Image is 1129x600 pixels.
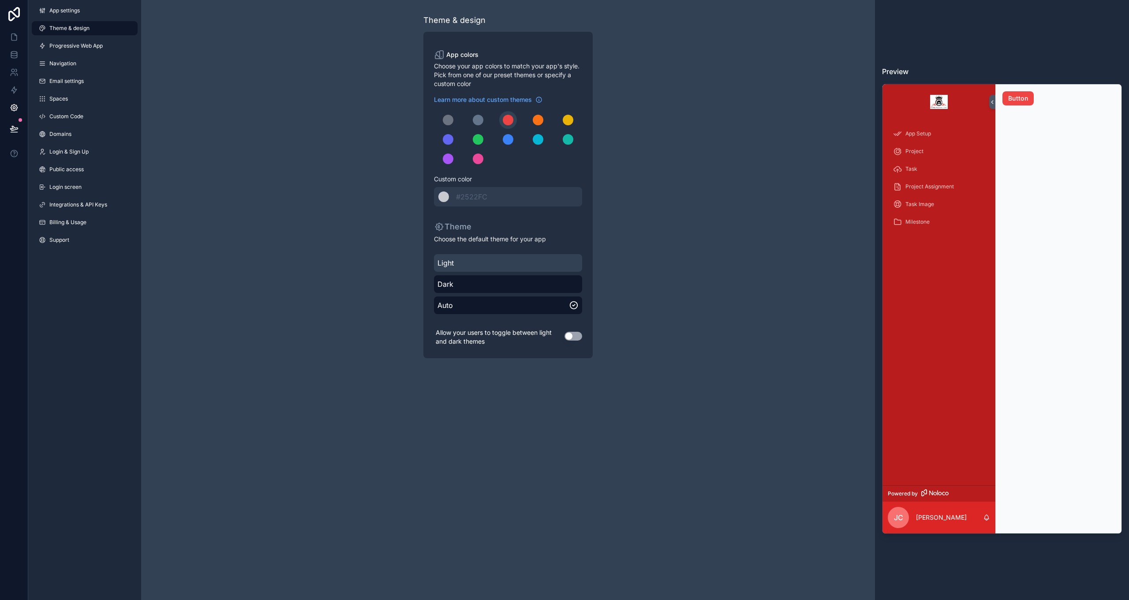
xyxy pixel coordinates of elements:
a: Progressive Web App [32,39,138,53]
span: Milestone [905,218,930,225]
p: Allow your users to toggle between light and dark themes [434,326,564,348]
span: App settings [49,7,80,14]
span: App Setup [905,130,931,137]
span: Support [49,236,69,244]
div: Theme & design [423,14,486,26]
span: JC [894,512,903,523]
span: Spaces [49,95,68,102]
a: Login & Sign Up [32,145,138,159]
span: Choose your app colors to match your app's style. Pick from one of our preset themes or specify a... [434,62,582,88]
span: Email settings [49,78,84,85]
span: Login screen [49,184,82,191]
a: Billing & Usage [32,215,138,229]
span: Theme & design [49,25,90,32]
span: Task [905,165,917,172]
span: Login & Sign Up [49,148,89,155]
a: Milestone [888,214,990,230]
span: Project [905,148,923,155]
span: Integrations & API Keys [49,201,107,208]
a: Powered by [882,485,995,502]
span: Public access [49,166,84,173]
span: Progressive Web App [49,42,103,49]
a: Task Image [888,196,990,212]
button: Button [1002,91,1034,105]
a: Integrations & API Keys [32,198,138,212]
a: Navigation [32,56,138,71]
img: App logo [930,95,948,109]
a: Public access [32,162,138,176]
a: Support [32,233,138,247]
p: Theme [434,221,471,233]
a: Project [888,143,990,159]
span: Domains [49,131,71,138]
span: App colors [446,50,479,59]
span: Project Assignment [905,183,954,190]
a: Task [888,161,990,177]
div: scrollable content [882,120,995,485]
a: Email settings [32,74,138,88]
span: Custom Code [49,113,83,120]
a: Learn more about custom themes [434,95,542,104]
span: Learn more about custom themes [434,95,532,104]
span: Custom color [434,175,575,184]
a: Login screen [32,180,138,194]
a: Theme & design [32,21,138,35]
a: Domains [32,127,138,141]
a: Project Assignment [888,179,990,195]
p: [PERSON_NAME] [916,513,967,522]
span: Billing & Usage [49,219,86,226]
a: App settings [32,4,138,18]
a: App Setup [888,126,990,142]
span: Powered by [888,490,918,497]
a: Spaces [32,92,138,106]
span: Navigation [49,60,76,67]
span: Choose the default theme for your app [434,235,582,244]
span: Dark [437,279,579,289]
a: Custom Code [32,109,138,124]
span: Light [437,258,579,268]
h3: Preview [882,66,1122,77]
span: #2522FC [456,192,487,201]
span: Auto [437,300,569,311]
span: Task Image [905,201,934,208]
